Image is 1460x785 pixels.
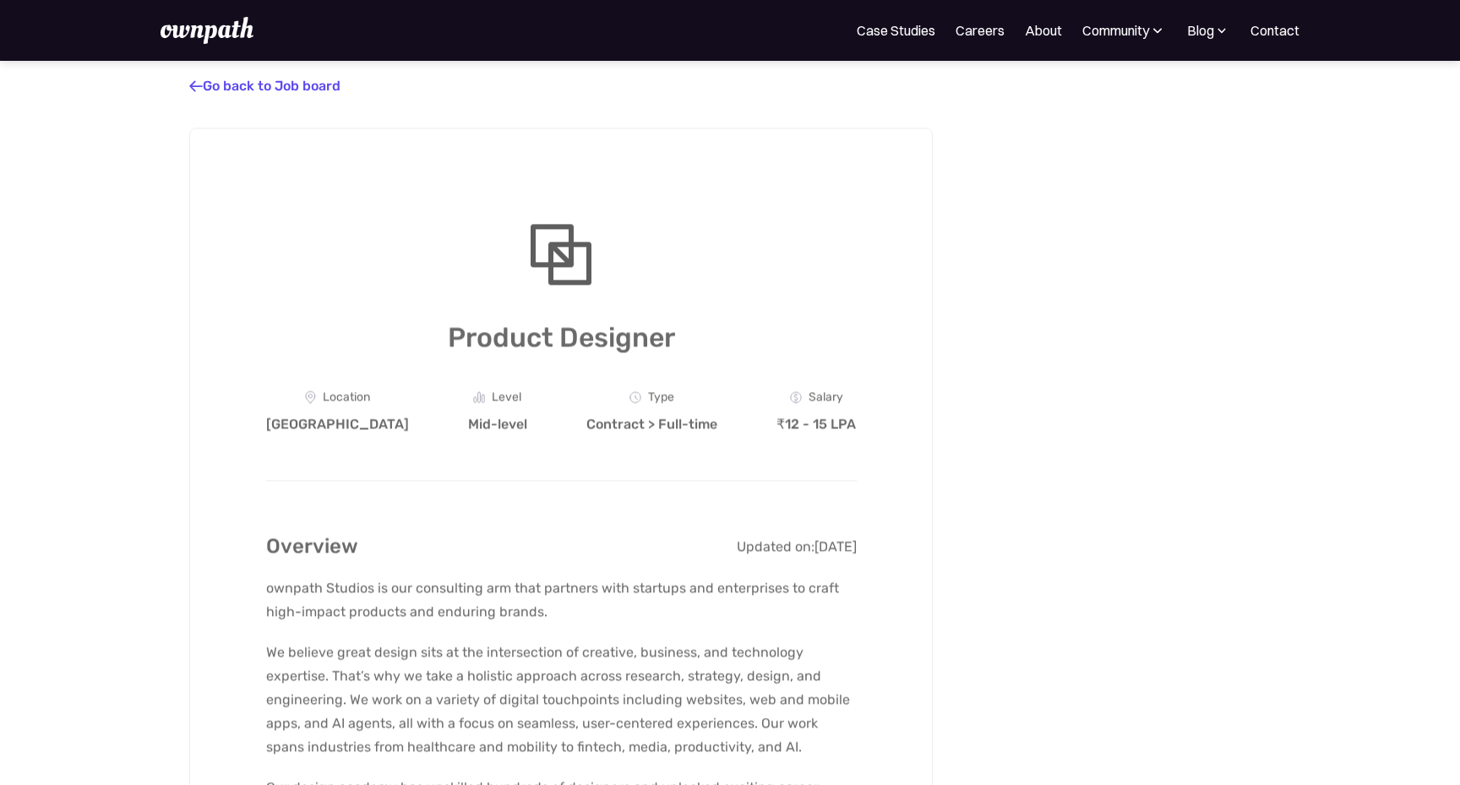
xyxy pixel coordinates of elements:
[814,538,857,555] div: [DATE]
[266,576,857,624] p: ownpath Studios is our consulting arm that partners with startups and enterprises to craft high-i...
[956,20,1005,41] a: Careers
[266,416,409,433] div: [GEOGRAPHIC_DATA]
[776,416,856,433] div: ₹12 - 15 LPA
[189,78,340,94] a: Go back to Job board
[809,390,843,404] div: Salary
[857,20,935,41] a: Case Studies
[1025,20,1062,41] a: About
[266,530,358,563] h2: Overview
[468,416,527,433] div: Mid-level
[189,78,203,95] span: 
[492,390,521,404] div: Level
[1186,20,1230,41] div: Blog
[266,318,857,357] h1: Product Designer
[1250,20,1299,41] a: Contact
[648,390,674,404] div: Type
[1082,20,1149,41] div: Community
[737,538,814,555] div: Updated on:
[790,391,802,403] img: Money Icon - Job Board X Webflow Template
[473,391,485,403] img: Graph Icon - Job Board X Webflow Template
[629,391,641,403] img: Clock Icon - Job Board X Webflow Template
[586,416,717,433] div: Contract > Full-time
[266,641,857,759] p: We believe great design sits at the intersection of creative, business, and technology expertise....
[323,390,370,404] div: Location
[305,390,316,404] img: Location Icon - Job Board X Webflow Template
[1082,20,1166,41] div: Community
[1187,20,1214,41] div: Blog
